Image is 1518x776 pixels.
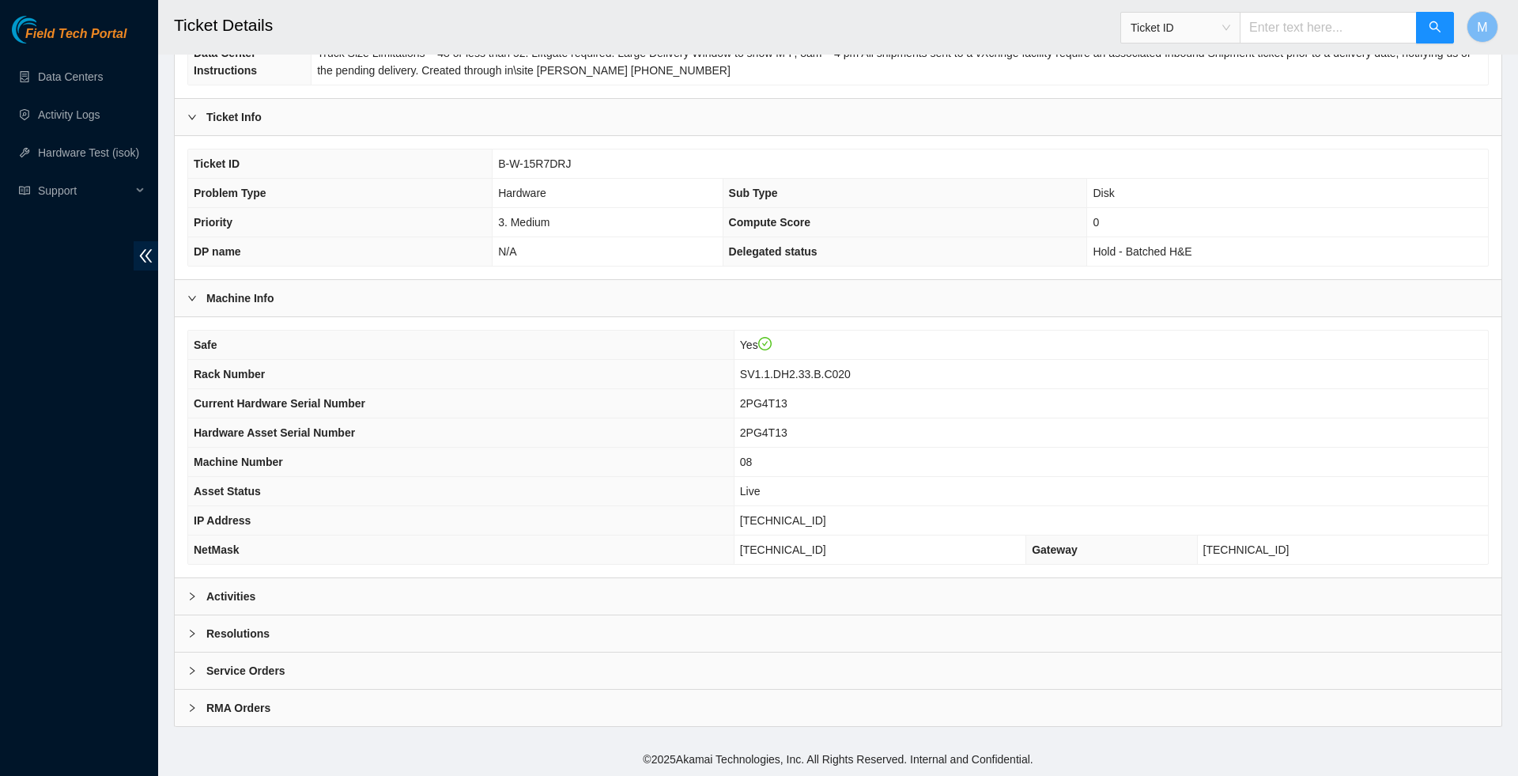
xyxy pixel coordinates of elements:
[740,426,787,439] span: 2PG4T13
[194,456,283,468] span: Machine Number
[1416,12,1454,44] button: search
[1240,12,1417,44] input: Enter text here...
[175,99,1501,135] div: Ticket Info
[194,216,232,229] span: Priority
[194,543,240,556] span: NetMask
[729,216,810,229] span: Compute Score
[175,690,1501,726] div: RMA Orders
[194,397,365,410] span: Current Hardware Serial Number
[498,216,549,229] span: 3. Medium
[206,588,255,605] b: Activities
[12,28,126,49] a: Akamai TechnologiesField Tech Portal
[1093,216,1099,229] span: 0
[194,514,251,527] span: IP Address
[187,629,197,638] span: right
[194,485,261,498] span: Asset Status
[758,337,772,351] span: check-circle
[194,187,266,199] span: Problem Type
[1093,187,1114,199] span: Disk
[187,293,197,303] span: right
[498,187,546,199] span: Hardware
[38,70,103,83] a: Data Centers
[187,703,197,713] span: right
[19,185,30,196] span: read
[740,368,851,380] span: SV1.1.DH2.33.B.C020
[38,108,100,121] a: Activity Logs
[206,625,270,642] b: Resolutions
[740,514,826,527] span: [TECHNICAL_ID]
[12,16,80,44] img: Akamai Technologies
[740,339,772,351] span: Yes
[740,485,761,498] span: Live
[740,456,753,468] span: 08
[729,245,818,258] span: Delegated status
[1131,16,1230,40] span: Ticket ID
[175,578,1501,615] div: Activities
[38,175,131,206] span: Support
[206,662,285,679] b: Service Orders
[206,290,274,307] b: Machine Info
[134,241,158,271] span: double-left
[1203,543,1290,556] span: [TECHNICAL_ID]
[25,27,126,42] span: Field Tech Portal
[1467,11,1498,43] button: M
[38,146,139,159] a: Hardware Test (isok)
[187,592,197,601] span: right
[175,280,1501,316] div: Machine Info
[740,397,787,410] span: 2PG4T13
[1093,245,1191,258] span: Hold - Batched H&E
[158,743,1518,776] footer: © 2025 Akamai Technologies, Inc. All Rights Reserved. Internal and Confidential.
[498,157,571,170] span: B-W-15R7DRJ
[187,666,197,676] span: right
[740,543,826,556] span: [TECHNICAL_ID]
[498,245,516,258] span: N/A
[1429,21,1441,36] span: search
[187,112,197,122] span: right
[206,108,262,126] b: Ticket Info
[1032,543,1078,556] span: Gateway
[194,339,217,351] span: Safe
[175,615,1501,652] div: Resolutions
[194,157,240,170] span: Ticket ID
[206,699,270,717] b: RMA Orders
[194,426,355,439] span: Hardware Asset Serial Number
[729,187,778,199] span: Sub Type
[175,653,1501,689] div: Service Orders
[194,245,241,258] span: DP name
[1477,17,1487,37] span: M
[194,368,265,380] span: Rack Number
